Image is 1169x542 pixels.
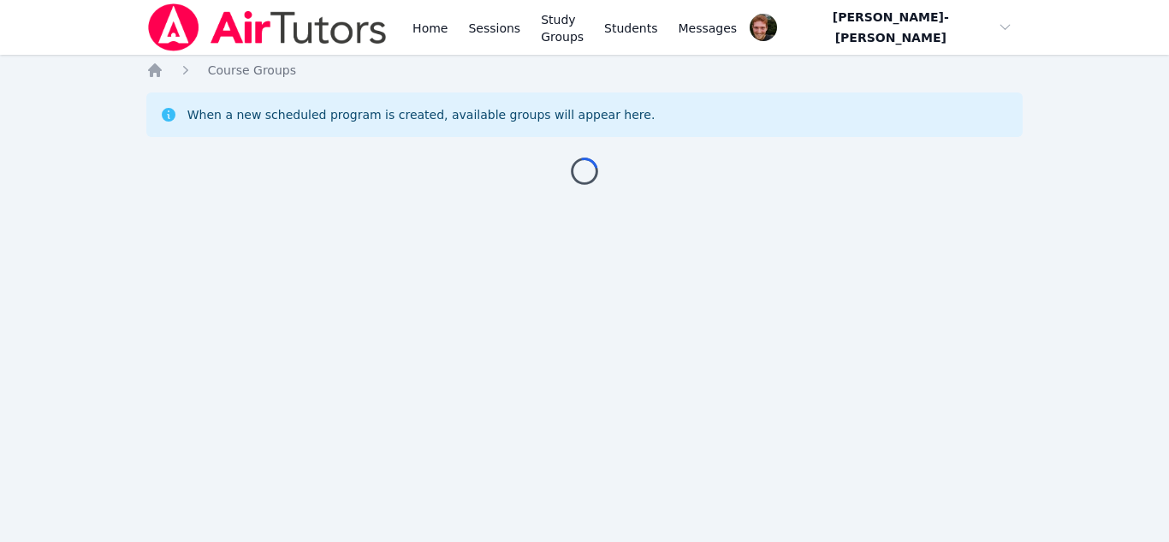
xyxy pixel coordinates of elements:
[679,20,738,37] span: Messages
[146,62,1024,79] nav: Breadcrumb
[208,62,296,79] a: Course Groups
[208,63,296,77] span: Course Groups
[146,3,389,51] img: Air Tutors
[187,106,656,123] div: When a new scheduled program is created, available groups will appear here.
